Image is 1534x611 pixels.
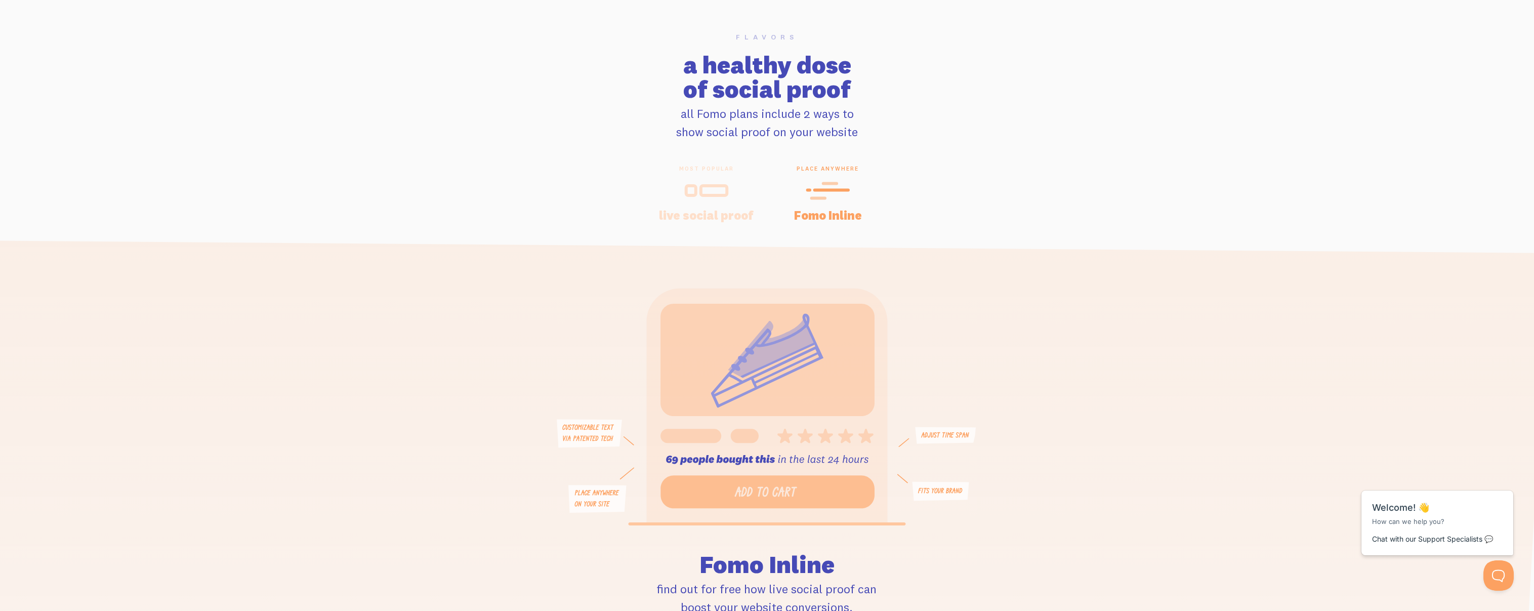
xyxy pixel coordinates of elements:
[658,165,755,172] span: most popular
[779,165,877,172] span: place anywhere
[557,528,977,577] h2: Fomo Inline
[1356,465,1519,560] iframe: Help Scout Beacon - Messages and Notifications
[779,209,877,221] h4: Fomo Inline
[658,209,755,221] h4: live social proof
[1483,560,1514,591] iframe: Help Scout Beacon - Open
